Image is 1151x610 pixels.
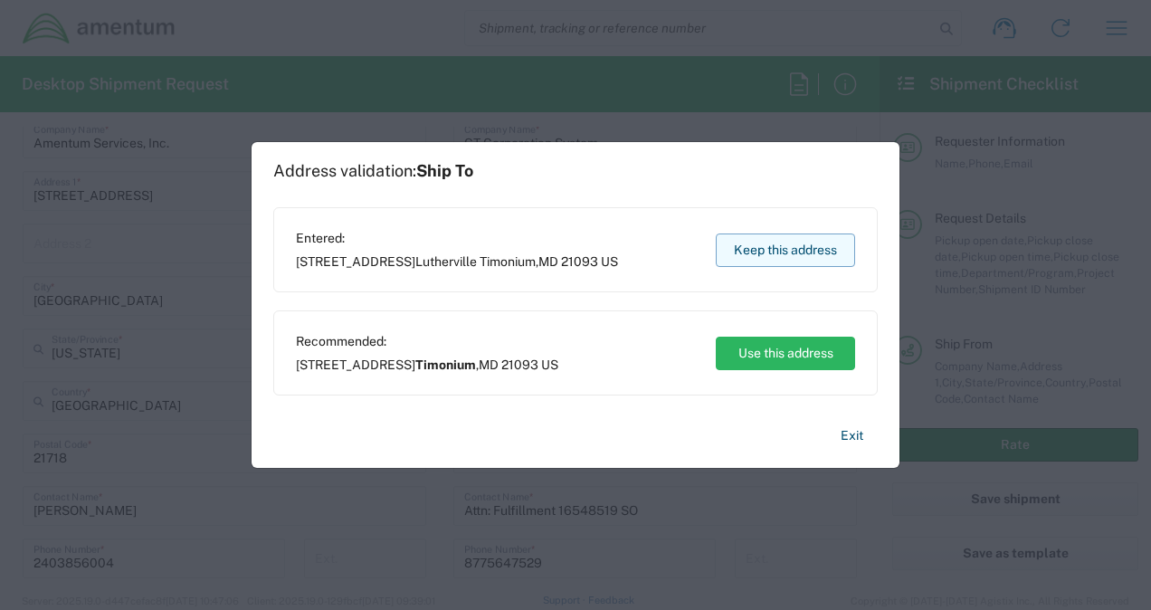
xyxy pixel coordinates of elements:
span: Lutherville Timonium [415,254,536,269]
span: Entered: [296,230,618,246]
span: MD [479,357,499,372]
span: 21093 [501,357,538,372]
span: US [601,254,618,269]
span: Timonium [415,357,476,372]
span: Ship To [416,161,473,180]
h1: Address validation: [273,161,473,181]
span: US [541,357,558,372]
span: [STREET_ADDRESS] , [296,357,558,373]
span: [STREET_ADDRESS] , [296,253,618,270]
span: Recommended: [296,333,558,349]
button: Exit [826,420,878,452]
button: Use this address [716,337,855,370]
span: MD [538,254,558,269]
button: Keep this address [716,234,855,267]
span: 21093 [561,254,598,269]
